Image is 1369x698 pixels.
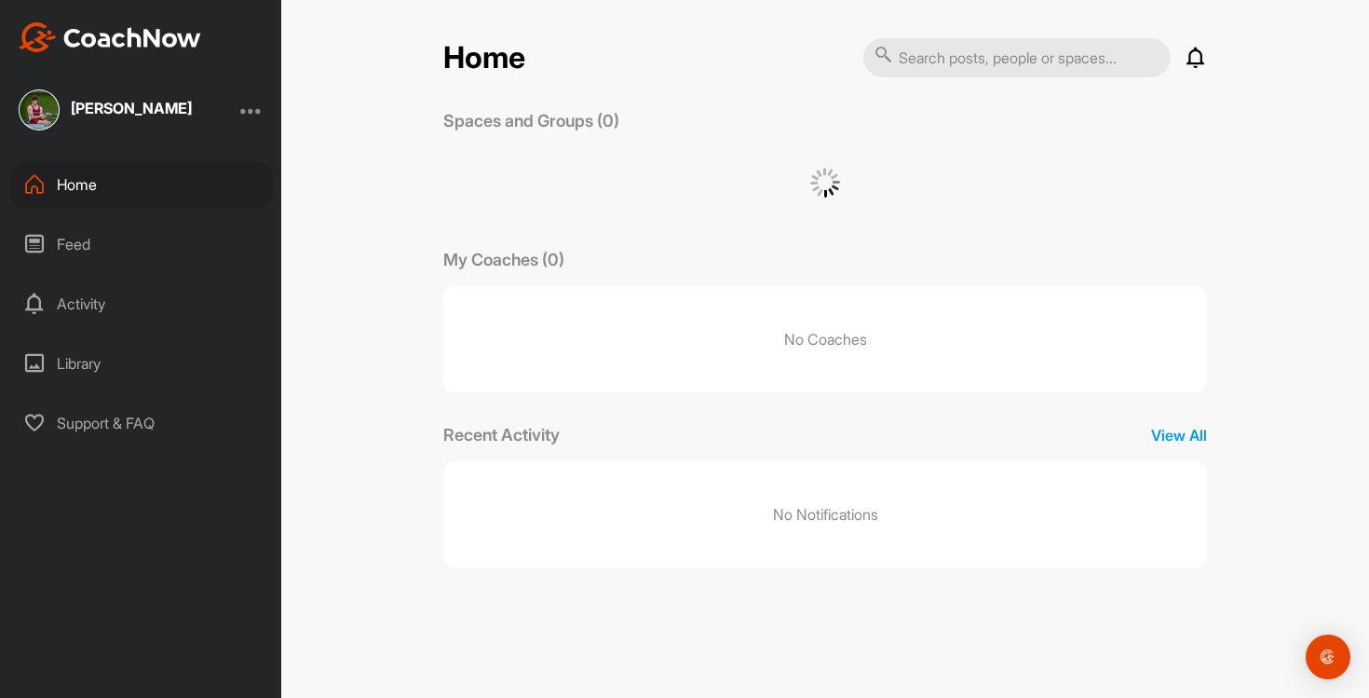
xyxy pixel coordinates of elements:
img: G6gVgL6ErOh57ABN0eRmCEwV0I4iEi4d8EwaPGI0tHgoAbU4EAHFLEQAh+QQFCgALACwIAA4AGAASAAAEbHDJSesaOCdk+8xg... [810,168,840,198]
img: CoachNow [19,22,201,52]
img: square_355c8141626c08ce76ddd60047c20266.jpg [19,89,60,130]
div: [PERSON_NAME] [71,101,192,116]
p: My Coaches (0) [443,247,564,272]
div: Open Intercom Messenger [1306,635,1350,679]
p: View All [1151,424,1207,446]
p: Spaces and Groups (0) [443,108,619,133]
input: Search posts, people or spaces... [863,38,1171,77]
div: Library [10,340,273,387]
p: Recent Activity [443,422,560,447]
h2: Home [443,40,525,76]
p: No Notifications [773,503,878,526]
div: Support & FAQ [10,400,273,446]
div: Feed [10,221,273,267]
div: Activity [10,281,273,327]
p: No Coaches [443,286,1207,392]
div: Home [10,161,273,208]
